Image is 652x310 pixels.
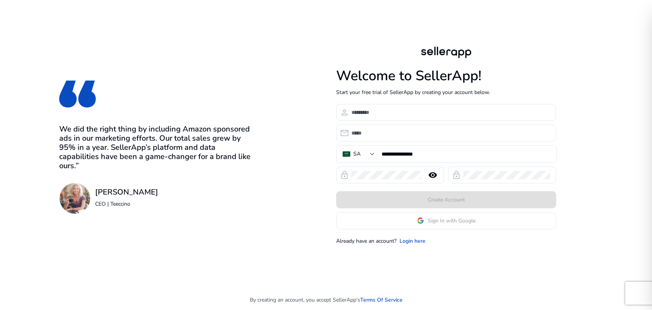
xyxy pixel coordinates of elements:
p: Start your free trial of SellerApp by creating your account below. [336,88,556,96]
a: Terms Of Service [360,296,403,304]
div: SA [353,150,361,158]
mat-icon: remove_red_eye [424,170,442,180]
span: lock [340,170,349,180]
h1: Welcome to SellerApp! [336,68,556,84]
span: email [340,128,349,138]
h3: We did the right thing by including Amazon sponsored ads in our marketing efforts. Our total sale... [59,125,255,170]
h3: [PERSON_NAME] [95,188,158,197]
span: lock [452,170,461,180]
p: Already have an account? [336,237,396,245]
a: Login here [400,237,425,245]
p: CEO | Teeccino [95,200,158,208]
span: person [340,108,349,117]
